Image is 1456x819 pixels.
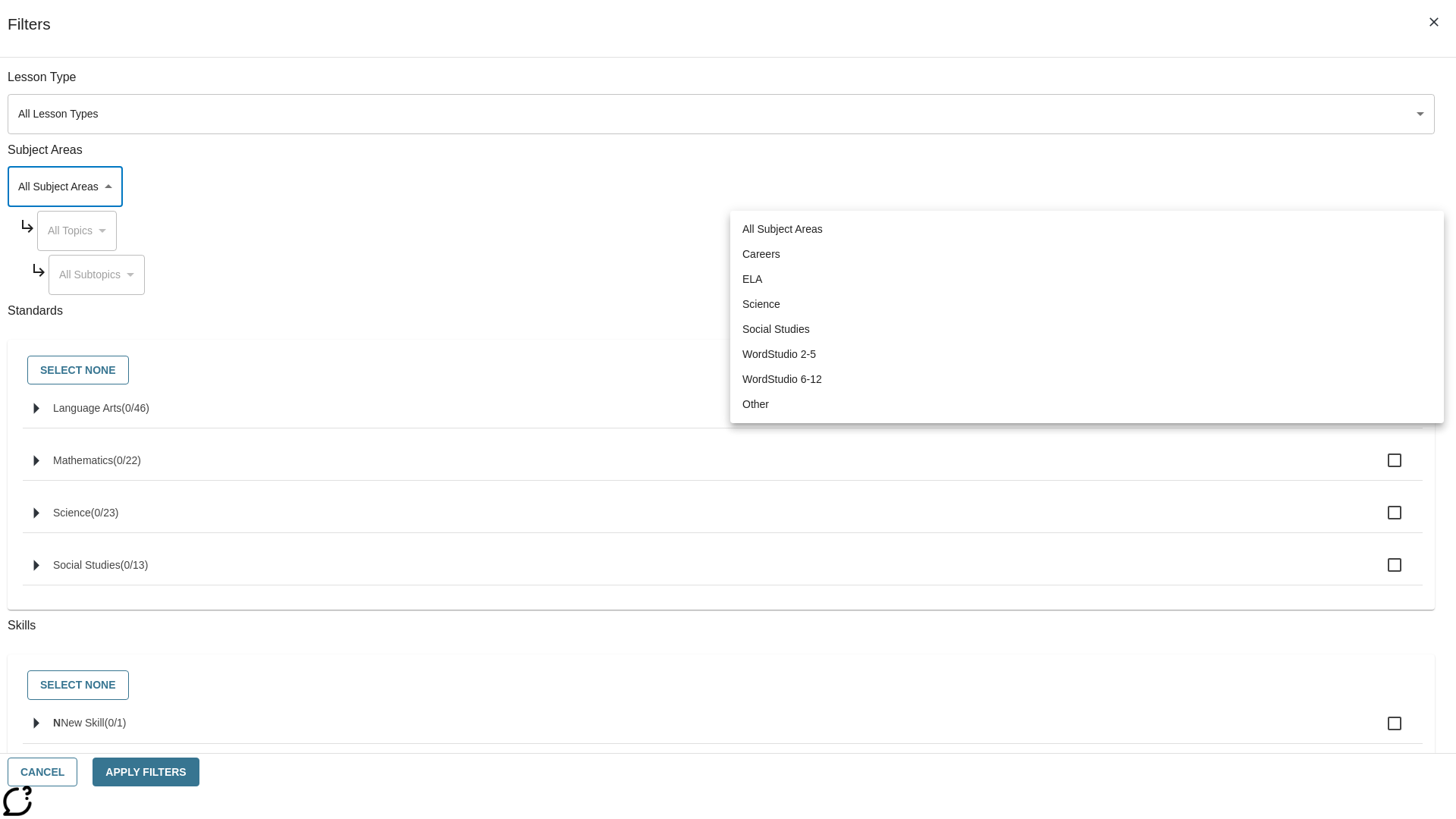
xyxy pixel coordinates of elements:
[730,242,1444,267] li: Careers
[730,392,1444,417] li: Other
[730,292,1444,317] li: Science
[730,217,1444,242] li: All Subject Areas
[730,211,1444,423] ul: Select a Subject Area
[730,267,1444,292] li: ELA
[730,342,1444,367] li: WordStudio 2-5
[730,317,1444,342] li: Social Studies
[730,367,1444,392] li: WordStudio 6-12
